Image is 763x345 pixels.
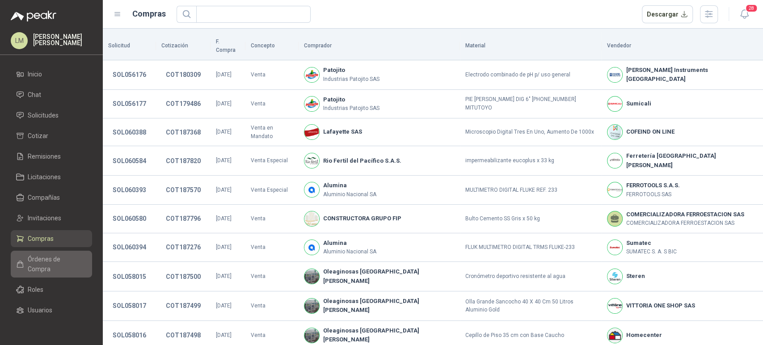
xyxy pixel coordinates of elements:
[304,211,319,226] img: Company Logo
[323,248,376,256] p: Aluminio Nacional SA
[304,97,319,111] img: Company Logo
[216,101,232,107] span: [DATE]
[245,90,299,118] td: Venta
[323,190,376,199] p: Aluminio Nacional SA
[11,189,92,206] a: Compañías
[11,11,56,21] img: Logo peakr
[626,301,695,310] b: VITTORIA ONE SHOP SAS
[28,131,48,141] span: Cotizar
[626,151,758,170] b: Ferretería [GEOGRAPHIC_DATA][PERSON_NAME]
[323,75,379,84] p: Industrias Patojito SAS
[28,254,84,274] span: Órdenes de Compra
[626,239,677,248] b: Sumatec
[736,6,752,22] button: 28
[626,248,677,256] p: SUMATEC S. A. S BIC
[211,32,245,60] th: F. Compra
[245,233,299,262] td: Venta
[626,190,680,199] p: FERROTOOLS SAS
[460,176,602,204] td: MULTIMETRO DIGITAL FLUKE REF. 233
[161,239,205,255] button: COT187276
[28,193,60,202] span: Compañías
[626,127,674,136] b: COFEIND ON LINE
[460,262,602,291] td: Cronómetro deportivo resistente al agua
[28,285,43,295] span: Roles
[161,124,205,140] button: COT187368
[103,32,156,60] th: Solicitud
[28,90,41,100] span: Chat
[216,72,232,78] span: [DATE]
[323,104,379,113] p: Industrias Patojito SAS
[460,118,602,147] td: Microscopio Digital Tres En Uno, Aumento De 1000x
[108,269,151,285] button: SOL058015
[602,32,763,60] th: Vendedor
[11,32,28,49] div: LM
[245,262,299,291] td: Venta
[626,210,744,219] b: COMERCIALIZADORA FERROESTACION SAS
[108,67,151,83] button: SOL056176
[33,34,92,46] p: [PERSON_NAME] [PERSON_NAME]
[304,153,319,168] img: Company Logo
[245,291,299,321] td: Venta
[323,127,362,136] b: Lafayette SAS
[108,239,151,255] button: SOL060394
[161,182,205,198] button: COT187570
[108,298,151,314] button: SOL058017
[460,60,602,90] td: Electrodo combinado de pH p/ uso general
[245,176,299,204] td: Venta Especial
[323,214,401,223] b: CONSTRUCTORA GRUPO FIP
[304,182,319,197] img: Company Logo
[607,153,622,168] img: Company Logo
[161,298,205,314] button: COT187499
[304,269,319,284] img: Company Logo
[323,267,455,286] b: Oleaginosas [GEOGRAPHIC_DATA][PERSON_NAME]
[304,299,319,313] img: Company Logo
[304,240,319,255] img: Company Logo
[28,69,42,79] span: Inicio
[216,187,232,193] span: [DATE]
[460,32,602,60] th: Material
[304,67,319,82] img: Company Logo
[11,251,92,278] a: Órdenes de Compra
[216,157,232,164] span: [DATE]
[607,97,622,111] img: Company Logo
[323,297,455,315] b: Oleaginosas [GEOGRAPHIC_DATA][PERSON_NAME]
[304,328,319,343] img: Company Logo
[11,302,92,319] a: Usuarios
[460,90,602,118] td: PIE [PERSON_NAME] DIG 6" [PHONE_NUMBER] MITUTOYO
[626,219,744,227] p: COMERCIALIZADORA FERROESTACION SAS
[11,322,92,339] a: Categorías
[245,205,299,233] td: Venta
[745,4,758,13] span: 28
[607,240,622,255] img: Company Logo
[460,146,602,176] td: impermeabilizante eucoplus x 33 kg
[11,168,92,185] a: Licitaciones
[245,32,299,60] th: Concepto
[28,172,61,182] span: Licitaciones
[11,210,92,227] a: Invitaciones
[161,67,205,83] button: COT180309
[11,107,92,124] a: Solicitudes
[216,244,232,250] span: [DATE]
[108,210,151,227] button: SOL060580
[304,125,319,139] img: Company Logo
[299,32,460,60] th: Comprador
[245,60,299,90] td: Venta
[11,148,92,165] a: Remisiones
[642,5,693,23] button: Descargar
[607,299,622,313] img: Company Logo
[323,326,455,345] b: Oleaginosas [GEOGRAPHIC_DATA][PERSON_NAME]
[323,95,379,104] b: Patojito
[626,181,680,190] b: FERROTOOLS S.A.S.
[323,181,376,190] b: Alumina
[216,129,232,135] span: [DATE]
[108,327,151,343] button: SOL058016
[323,66,379,75] b: Patojito
[460,291,602,321] td: Olla Grande Sancocho 40 X 40 Cm 50 Litros Aluminio Gold
[216,215,232,222] span: [DATE]
[132,8,166,20] h1: Compras
[626,331,662,340] b: Homecenter
[161,153,205,169] button: COT187820
[28,305,52,315] span: Usuarios
[28,234,54,244] span: Compras
[11,127,92,144] a: Cotizar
